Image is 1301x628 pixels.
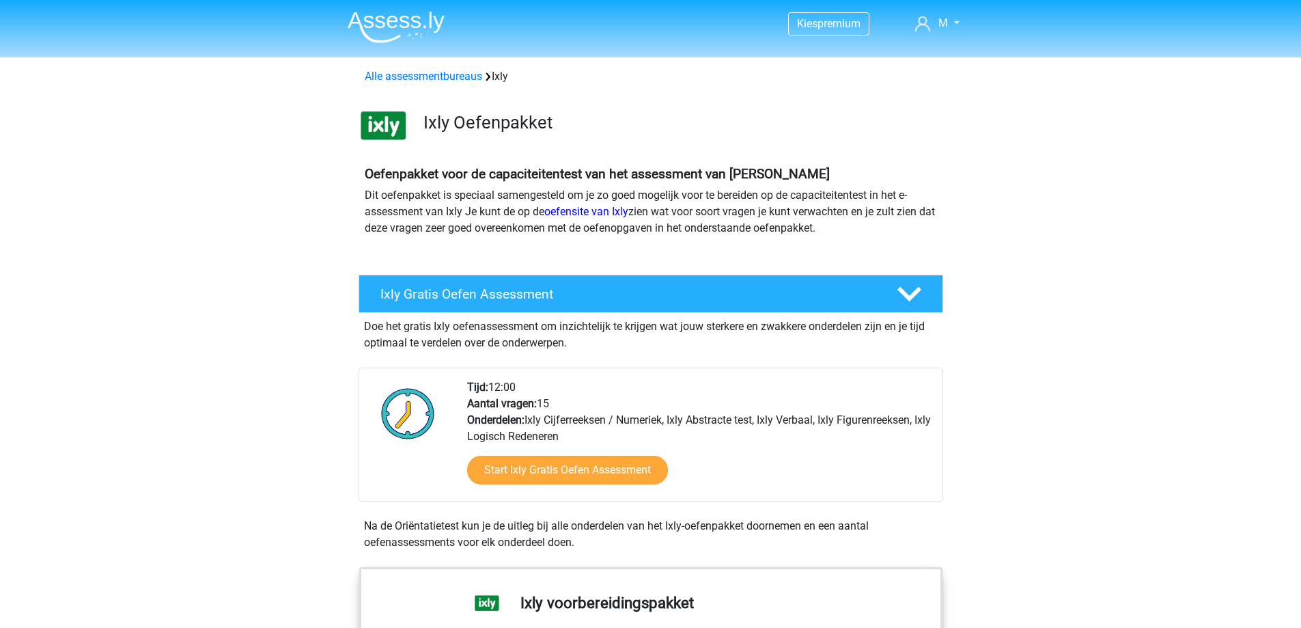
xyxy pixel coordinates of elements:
span: Kies [797,17,817,30]
img: ixly.png [359,101,408,150]
h3: Ixly Oefenpakket [423,112,932,133]
img: Klok [374,379,443,448]
b: Tijd: [467,381,488,394]
b: Oefenpakket voor de capaciteitentest van het assessment van [PERSON_NAME] [365,166,830,182]
img: Assessly [348,11,445,43]
h4: Ixly Gratis Oefen Assessment [380,286,875,302]
a: Ixly Gratis Oefen Assessment [353,275,949,313]
a: M [910,15,964,31]
a: Alle assessmentbureaus [365,70,482,83]
a: Kiespremium [789,14,869,33]
div: Ixly [359,68,942,85]
span: M [938,16,948,29]
span: premium [817,17,861,30]
div: Doe het gratis Ixly oefenassessment om inzichtelijk te krijgen wat jouw sterkere en zwakkere onde... [359,313,943,351]
p: Dit oefenpakket is speciaal samengesteld om je zo goed mogelijk voor te bereiden op de capaciteit... [365,187,937,236]
b: Aantal vragen: [467,397,537,410]
a: oefensite van Ixly [544,205,628,218]
b: Onderdelen: [467,413,524,426]
a: Start Ixly Gratis Oefen Assessment [467,456,668,484]
div: 12:00 15 Ixly Cijferreeksen / Numeriek, Ixly Abstracte test, Ixly Verbaal, Ixly Figurenreeksen, I... [457,379,942,501]
div: Na de Oriëntatietest kun je de uitleg bij alle onderdelen van het Ixly-oefenpakket doornemen en e... [359,518,943,551]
